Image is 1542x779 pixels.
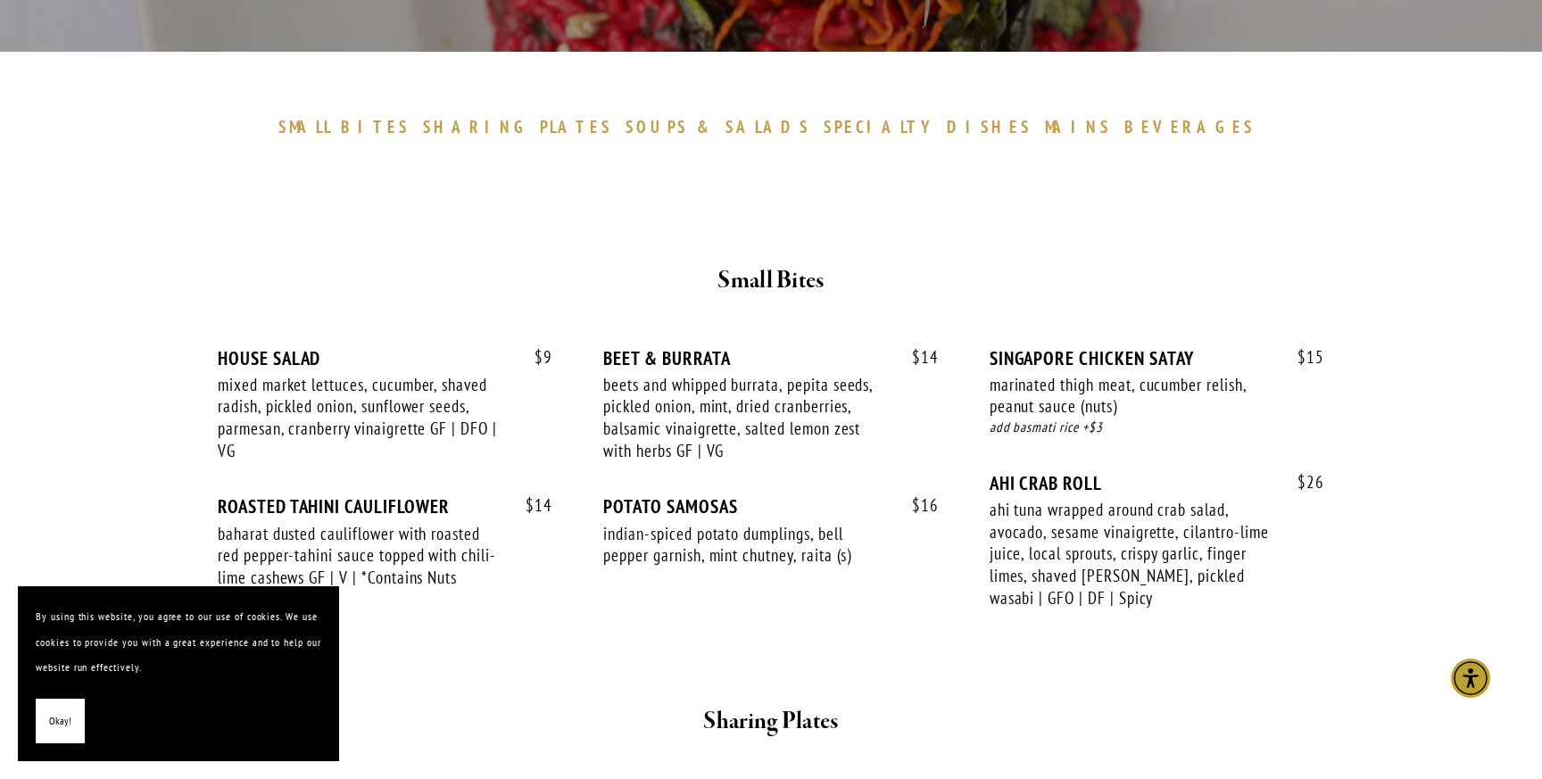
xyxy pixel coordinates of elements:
[1124,116,1255,137] span: BEVERAGES
[278,116,332,137] span: SMALL
[626,116,819,137] a: SOUPS&SALADS
[824,116,1040,137] a: SPECIALTYDISHES
[526,494,535,516] span: $
[218,495,552,518] div: ROASTED TAHINI CAULIFLOWER
[36,604,321,681] p: By using this website, you agree to our use of cookies. We use cookies to provide you with a grea...
[1451,659,1490,698] div: Accessibility Menu
[894,495,939,516] span: 16
[947,116,1032,137] span: DISHES
[508,495,552,516] span: 14
[1297,346,1306,368] span: $
[1297,471,1306,493] span: $
[603,347,938,369] div: BEET & BURRATA
[218,523,502,589] div: baharat dusted cauliflower with roasted red pepper-tahini sauce topped with chili-lime cashews GF...
[1280,347,1324,368] span: 15
[990,499,1273,609] div: ahi tuna wrapped around crab salad, avocado, sesame vinaigrette, cilantro-lime juice, local sprou...
[540,116,612,137] span: PLATES
[912,346,921,368] span: $
[1045,116,1121,137] a: MAINS
[278,116,419,137] a: SMALLBITES
[18,586,339,761] section: Cookie banner
[1280,472,1324,493] span: 26
[218,347,552,369] div: HOUSE SALAD
[218,374,502,462] div: mixed market lettuces, cucumber, shaved radish, pickled onion, sunflower seeds, parmesan, cranber...
[49,709,71,734] span: Okay!
[725,116,811,137] span: SALADS
[990,472,1324,494] div: AHI CRAB ROLL
[824,116,938,137] span: SPECIALTY
[535,346,543,368] span: $
[423,116,621,137] a: SHARINGPLATES
[990,347,1324,369] div: SINGAPORE CHICKEN SATAY
[36,699,85,744] button: Okay!
[894,347,939,368] span: 14
[703,706,838,737] strong: Sharing Plates
[717,265,824,296] strong: Small Bites
[990,418,1324,438] div: add basmati rice +$3
[603,523,887,567] div: indian-spiced potato dumplings, bell pepper garnish, mint chutney, raita (s)
[603,495,938,518] div: POTATO SAMOSAS
[697,116,717,137] span: &
[603,374,887,462] div: beets and whipped burrata, pepita seeds, pickled onion, mint, dried cranberries, balsamic vinaigr...
[626,116,688,137] span: SOUPS
[1045,116,1112,137] span: MAINS
[341,116,410,137] span: BITES
[1124,116,1264,137] a: BEVERAGES
[517,347,552,368] span: 9
[423,116,532,137] span: SHARING
[912,494,921,516] span: $
[990,374,1273,418] div: marinated thigh meat, cucumber relish, peanut sauce (nuts)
